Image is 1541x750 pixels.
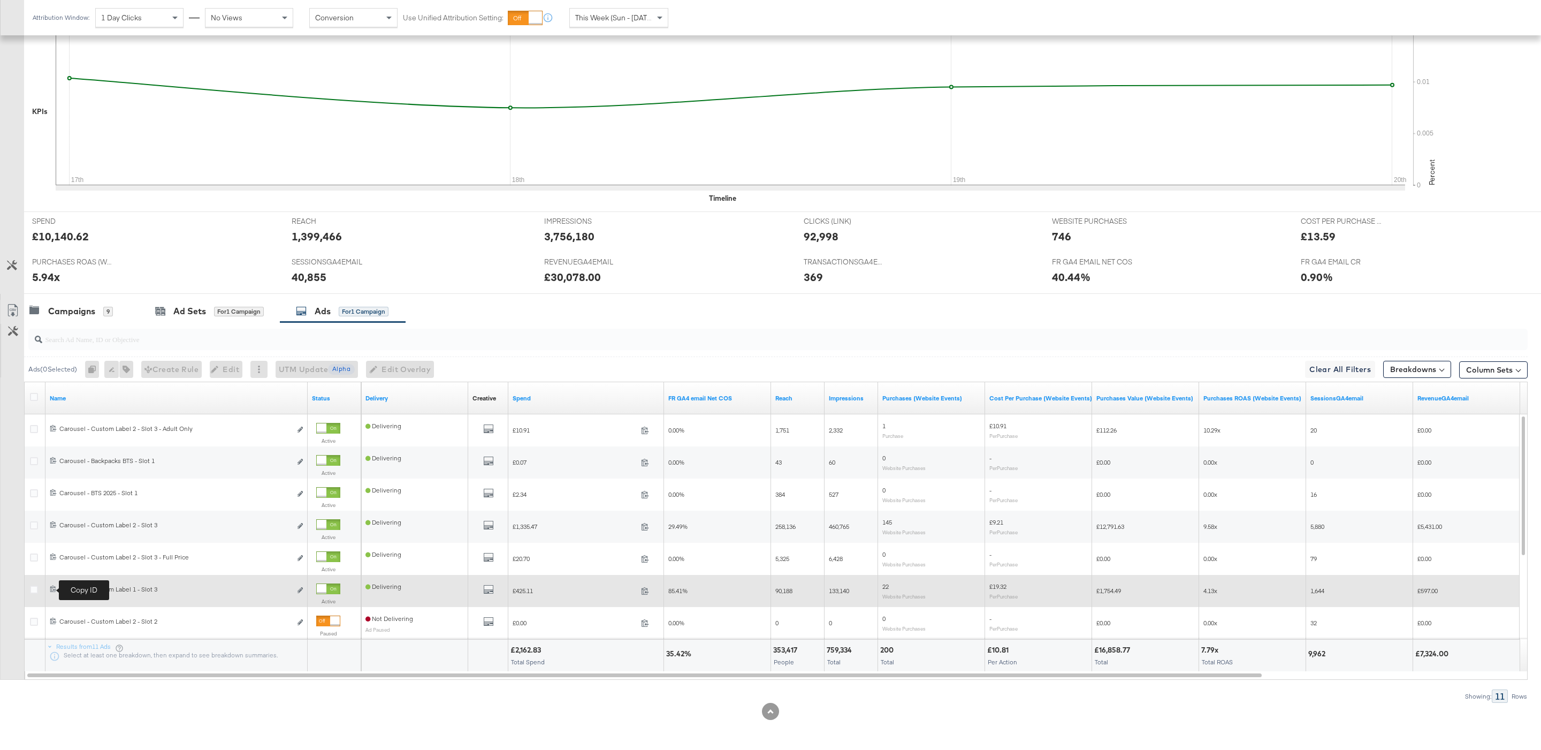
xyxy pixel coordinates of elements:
[1383,361,1451,378] button: Breakdowns
[1417,490,1431,498] span: £0.00
[1203,458,1217,466] span: 0.00x
[989,465,1018,471] sub: Per Purchase
[882,550,886,558] span: 0
[32,269,60,285] div: 5.94x
[1096,490,1110,498] span: £0.00
[882,454,886,462] span: 0
[1417,426,1431,434] span: £0.00
[365,422,401,430] span: Delivering
[513,555,637,563] span: £20.70
[775,522,796,531] span: 258,136
[1301,269,1333,285] div: 0.90%
[1203,587,1217,595] span: 4.13x
[1310,490,1317,498] span: 16
[513,394,660,403] a: The total amount spent to date.
[544,229,594,244] div: 3,756,180
[1096,587,1121,595] span: £1,754.49
[1309,363,1371,376] span: Clear All Filters
[989,529,1018,535] sub: Per Purchase
[775,394,820,403] a: The number of people your ad was served to.
[1310,394,1409,403] a: Sessions - The total number of sessions
[989,394,1092,403] a: The average cost for each purchase tracked by your Custom Audience pixel on your website after pe...
[1310,587,1324,595] span: 1,644
[214,307,264,316] div: for 1 Campaign
[1201,645,1222,655] div: 7.79x
[365,486,401,494] span: Delivering
[32,14,90,21] div: Attribution Window:
[1492,690,1508,703] div: 11
[292,229,342,244] div: 1,399,466
[829,490,838,498] span: 527
[1203,555,1217,563] span: 0.00x
[880,645,897,655] div: 200
[668,522,688,531] span: 29.49%
[1096,522,1124,531] span: £12,791.63
[1202,658,1233,666] span: Total ROAS
[882,582,889,590] span: 22
[668,426,684,434] span: 0.00%
[882,518,892,526] span: 145
[774,658,794,666] span: People
[668,555,684,563] span: 0.00%
[882,465,926,471] sub: Website Purchases
[50,394,303,403] a: Ad Name.
[101,13,142,22] span: 1 Day Clicks
[365,615,413,623] span: Not Delivering
[1203,394,1302,403] a: The total value of the purchase actions divided by spend tracked by your Custom Audience pixel on...
[32,107,48,117] div: KPIs
[989,561,1018,567] sub: Per Purchase
[773,645,800,655] div: 353,417
[1052,257,1132,267] span: FR GA4 EMAIL NET COS
[316,630,340,637] label: Paused
[668,458,684,466] span: 0.00%
[1417,394,1516,403] a: Transaction Revenue - The total sale revenue
[882,593,926,600] sub: Website Purchases
[513,426,637,434] span: £10.91
[882,422,886,430] span: 1
[42,324,1386,345] input: Search Ad Name, ID or Objective
[775,458,782,466] span: 43
[339,307,388,316] div: for 1 Campaign
[365,518,401,526] span: Delivering
[1417,458,1431,466] span: £0.00
[1301,229,1336,244] div: £13.59
[882,615,886,623] span: 0
[513,522,637,531] span: £1,335.47
[48,305,95,317] div: Campaigns
[1096,619,1110,627] span: £0.00
[668,587,688,595] span: 85.41%
[1052,269,1090,285] div: 40.44%
[1096,458,1110,466] span: £0.00
[775,426,789,434] span: 1,751
[1203,426,1220,434] span: 10.29x
[829,587,849,595] span: 133,140
[32,216,112,226] span: SPEND
[1308,649,1329,659] div: 9,962
[292,269,326,285] div: 40,855
[988,658,1017,666] span: Per Action
[315,305,331,317] div: Ads
[775,587,792,595] span: 90,188
[1459,361,1528,378] button: Column Sets
[804,216,884,226] span: CLICKS (LINK)
[365,550,401,558] span: Delivering
[365,454,401,462] span: Delivering
[513,490,637,498] span: £2.34
[32,229,89,244] div: £10,140.62
[292,257,372,267] span: SESSIONSGA4EMAIL
[829,426,843,434] span: 2,332
[989,625,1018,632] sub: Per Purchase
[989,486,991,494] span: -
[882,433,903,439] sub: Purchase
[775,555,789,563] span: 5,325
[829,619,832,627] span: 0
[316,502,340,509] label: Active
[544,269,601,285] div: £30,078.00
[513,458,637,466] span: £0.07
[989,593,1018,600] sub: Per Purchase
[668,394,767,403] a: FR GA4 Net COS
[316,598,340,605] label: Active
[804,269,823,285] div: 369
[987,645,1012,655] div: £10.81
[989,422,1006,430] span: £10.91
